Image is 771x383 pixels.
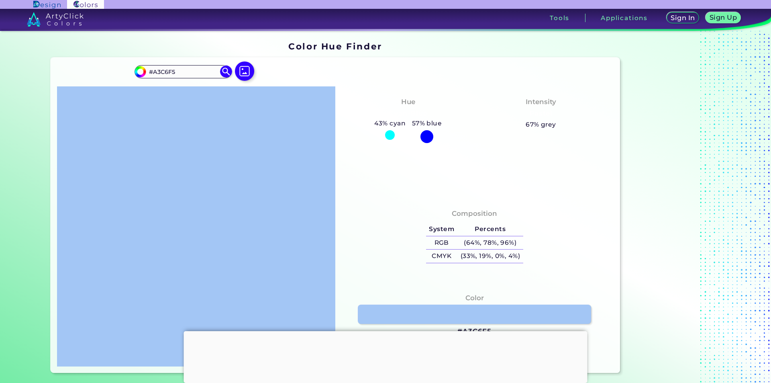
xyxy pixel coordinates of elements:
h5: (64%, 78%, 96%) [457,236,523,250]
h5: CMYK [426,250,457,263]
input: type color.. [146,66,220,77]
a: Sign Up [707,13,739,23]
h5: 43% cyan [371,118,409,129]
h3: Pastel [526,109,556,119]
h4: Hue [401,96,415,108]
h1: Color Hue Finder [288,40,382,52]
h3: Cyan-Blue [385,109,431,119]
h4: Intensity [526,96,556,108]
h5: System [426,223,457,236]
h5: 67% grey [526,119,556,130]
iframe: Advertisement [623,39,724,376]
h5: 57% blue [409,118,445,129]
h5: Sign In [672,15,694,21]
iframe: Advertisement [184,331,587,381]
img: logo_artyclick_colors_white.svg [27,12,84,27]
h5: Sign Up [711,14,736,20]
h3: Applications [601,15,648,21]
a: Sign In [668,13,698,23]
h3: #A3C6F5 [457,327,492,336]
h4: Color [465,292,484,304]
h3: Tools [550,15,569,21]
img: icon search [220,66,232,78]
h4: Composition [452,208,497,219]
img: ArtyClick Design logo [33,1,60,8]
h5: (33%, 19%, 0%, 4%) [457,250,523,263]
img: icon picture [235,61,254,81]
h5: RGB [426,236,457,250]
h5: Percents [457,223,523,236]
